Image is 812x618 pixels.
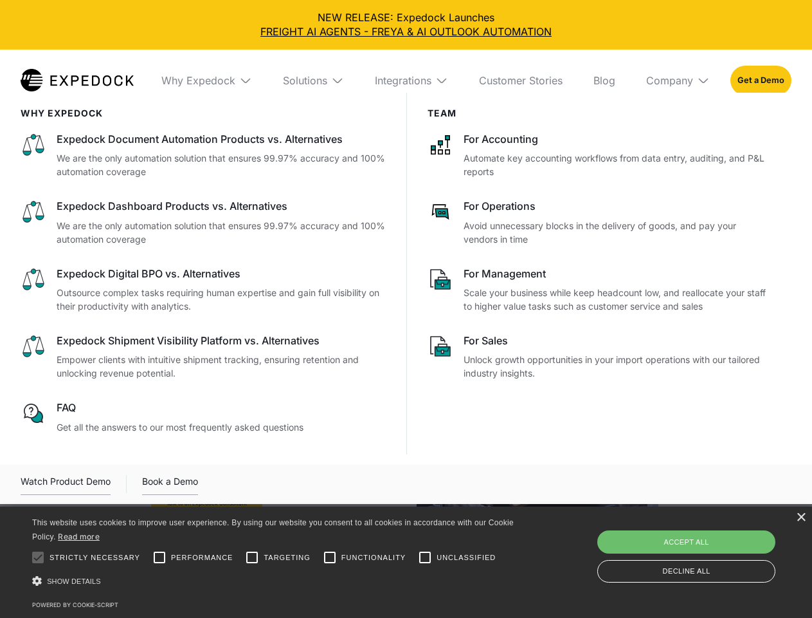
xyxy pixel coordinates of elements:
span: Strictly necessary [50,552,140,563]
span: Functionality [341,552,406,563]
p: Unlock growth opportunities in your import operations with our tailored industry insights. [464,353,771,380]
span: Targeting [264,552,310,563]
a: For AccountingAutomate key accounting workflows from data entry, auditing, and P&L reports [428,132,771,178]
a: FAQGet all the answers to our most frequently asked questions [21,400,386,433]
div: Expedock Digital BPO vs. Alternatives [57,267,386,281]
a: Powered by cookie-script [32,601,118,608]
a: For OperationsAvoid unnecessary blocks in the delivery of goods, and pay your vendors in time [428,199,771,245]
div: NEW RELEASE: Expedock Launches [10,10,802,39]
p: Empower clients with intuitive shipment tracking, ensuring retention and unlocking revenue potent... [57,353,386,380]
p: We are the only automation solution that ensures 99.97% accuracy and 100% automation coverage [57,151,386,178]
div: Company [646,74,693,87]
p: Automate key accounting workflows from data entry, auditing, and P&L reports [464,151,771,178]
a: For SalesUnlock growth opportunities in your import operations with our tailored industry insights. [428,333,771,380]
a: Expedock Digital BPO vs. AlternativesOutsource complex tasks requiring human expertise and gain f... [21,267,386,313]
span: Unclassified [437,552,496,563]
span: Show details [47,577,101,585]
div: Expedock Dashboard Products vs. Alternatives [57,199,386,213]
div: Solutions [273,50,354,111]
a: Get a Demo [730,66,791,95]
div: Integrations [375,74,431,87]
p: We are the only automation solution that ensures 99.97% accuracy and 100% automation coverage [57,219,386,246]
div: FAQ [57,400,386,415]
p: Get all the answers to our most frequently asked questions [57,420,386,434]
span: Performance [171,552,233,563]
div: For Operations [464,199,771,213]
div: Team [428,108,771,119]
a: open lightbox [21,474,111,495]
div: Why Expedock [151,50,262,111]
div: Solutions [283,74,327,87]
div: WHy Expedock [21,108,386,119]
p: Avoid unnecessary blocks in the delivery of goods, and pay your vendors in time [464,219,771,246]
div: For Accounting [464,132,771,146]
a: Customer Stories [469,50,573,111]
div: Integrations [365,50,458,111]
a: FREIGHT AI AGENTS - FREYA & AI OUTLOOK AUTOMATION [10,24,802,39]
p: Outsource complex tasks requiring human expertise and gain full visibility on their productivity ... [57,286,386,313]
div: Why Expedock [161,74,235,87]
div: For Management [464,267,771,281]
p: Scale your business while keep headcount low, and reallocate your staff to higher value tasks suc... [464,286,771,313]
div: Expedock Document Automation Products vs. Alternatives [57,132,386,146]
a: Read more [58,532,100,541]
iframe: Chat Widget [598,479,812,618]
div: Expedock Shipment Visibility Platform vs. Alternatives [57,333,386,348]
div: Company [636,50,720,111]
a: Blog [583,50,626,111]
span: This website uses cookies to improve user experience. By using our website you consent to all coo... [32,518,514,542]
a: Expedock Shipment Visibility Platform vs. AlternativesEmpower clients with intuitive shipment tra... [21,333,386,380]
a: Expedock Document Automation Products vs. AlternativesWe are the only automation solution that en... [21,132,386,178]
a: Expedock Dashboard Products vs. AlternativesWe are the only automation solution that ensures 99.9... [21,199,386,245]
a: For ManagementScale your business while keep headcount low, and reallocate your staff to higher v... [428,267,771,313]
div: For Sales [464,333,771,348]
a: Book a Demo [142,474,198,495]
div: Show details [32,572,518,590]
div: Watch Product Demo [21,474,111,495]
